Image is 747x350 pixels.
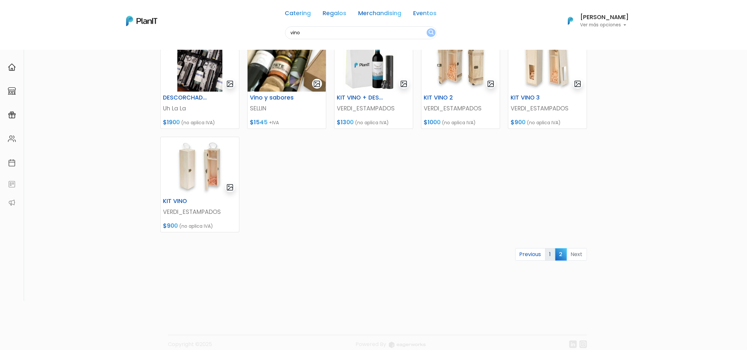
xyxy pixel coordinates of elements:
[8,159,16,167] img: calendar-87d922413cdce8b2cf7b7f5f62616a5cf9e4887200fb71536465627b3292af00.svg
[163,104,236,113] p: Uh La La
[580,15,629,20] h6: [PERSON_NAME]
[579,340,587,348] img: instagram-7ba2a2629254302ec2a9470e65da5de918c9f3c9a63008f8abed3140a32961bf.svg
[555,248,567,260] span: 2
[313,80,321,88] img: gallery-light
[248,34,326,92] img: thumb_Captura_de_pantalla_2025-08-20_100142.png
[226,80,234,88] img: gallery-light
[511,104,584,113] p: VERDI_ESTAMPADOS
[580,23,629,27] p: Ver más opciones
[487,80,494,88] img: gallery-light
[163,222,178,230] span: $900
[160,33,239,129] a: gallery-light DESCORCHADOR + VINO Uh La La $1900 (no aplica IVA)
[8,111,16,119] img: campaigns-02234683943229c281be62815700db0a1741e53638e28bf9629b52c665b00959.svg
[569,340,577,348] img: linkedin-cc7d2dbb1a16aff8e18f147ffe980d30ddd5d9e01409788280e63c91fc390ff4.svg
[337,118,354,126] span: $1300
[323,11,347,18] a: Regalos
[160,137,239,232] a: gallery-light KIT VINO VERDI_ESTAMPADOS $900 (no aplica IVA)
[507,94,561,101] h6: KIT VINO 3
[8,199,16,207] img: partners-52edf745621dab592f3b2c58e3bca9d71375a7ef29c3b500c9f145b62cc070d4.svg
[508,33,587,129] a: gallery-light KIT VINO 3 VERDI_ESTAMPADOS $900 (no aplica IVA)
[226,184,234,191] img: gallery-light
[337,104,410,113] p: VERDI_ESTAMPADOS
[161,137,239,195] img: thumb_image__copia___copia___copia___copia___copia___copia___copia___copia___copia_-Photoroom__67...
[126,16,157,26] img: PlanIt Logo
[8,87,16,95] img: marketplace-4ceaa7011d94191e9ded77b95e3339b90024bf715f7c57f8cf31f2d8c509eaba.svg
[527,119,561,126] span: (no aplica IVA)
[250,104,323,113] p: SELLIN
[269,119,279,126] span: +IVA
[181,119,215,126] span: (no aplica IVA)
[161,34,239,92] img: thumb_Dise%C3%B1o_sin_t%C3%ADtulo_-_2024-12-10T101138.861.png
[334,34,413,92] img: thumb_WhatsApp_Image_2024-06-27_at_13.35.36__1_.jpeg
[333,94,387,101] h6: KIT VINO + DESCORCHADOR
[285,26,437,39] input: Buscá regalos, desayunos, y más
[8,63,16,71] img: home-e721727adea9d79c4d83392d1f703f7f8bce08238fde08b1acbfd93340b81755.svg
[414,11,437,18] a: Eventos
[559,12,629,29] button: PlanIt Logo [PERSON_NAME] Ver más opciones
[356,340,386,348] span: translation missing: es.layouts.footer.powered_by
[285,11,311,18] a: Catering
[159,198,213,205] h6: KIT VINO
[424,104,497,113] p: VERDI_ESTAMPADOS
[163,208,236,216] p: VERDI_ESTAMPADOS
[421,33,500,129] a: gallery-light KIT VINO 2 VERDI_ESTAMPADOS $1000 (no aplica IVA)
[420,94,474,101] h6: KIT VINO 2
[574,80,581,88] img: gallery-light
[159,94,213,101] h6: DESCORCHADOR + VINO
[8,180,16,188] img: feedback-78b5a0c8f98aac82b08bfc38622c3050aee476f2c9584af64705fc4e61158814.svg
[359,11,402,18] a: Merchandising
[545,248,555,261] a: 1
[511,118,526,126] span: $900
[8,135,16,143] img: people-662611757002400ad9ed0e3c099ab2801c6687ba6c219adb57efc949bc21e19d.svg
[250,118,268,126] span: $1545
[421,34,500,92] img: thumb_image__copia___copia___copia___copia___copia___copia___copia___copia___copia_-Photoroom__70...
[442,119,476,126] span: (no aplica IVA)
[389,342,426,348] img: logo_eagerworks-044938b0bf012b96b195e05891a56339191180c2d98ce7df62ca656130a436fa.svg
[563,14,578,28] img: PlanIt Logo
[508,34,587,92] img: thumb_image__copia___copia___copia___copia___copia___copia___copia___copia___copia_-Photoroom__71...
[429,30,434,36] img: search_button-432b6d5273f82d61273b3651a40e1bd1b912527efae98b1b7a1b2c0702e16a8d.svg
[179,223,213,229] span: (no aplica IVA)
[355,119,389,126] span: (no aplica IVA)
[247,33,326,129] a: gallery-light Vino y sabores SELLIN $1545 +IVA
[163,118,180,126] span: $1900
[515,248,546,261] a: Previous
[334,33,413,129] a: gallery-light KIT VINO + DESCORCHADOR VERDI_ESTAMPADOS $1300 (no aplica IVA)
[424,118,441,126] span: $1000
[400,80,408,88] img: gallery-light
[246,94,300,101] h6: Vino y sabores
